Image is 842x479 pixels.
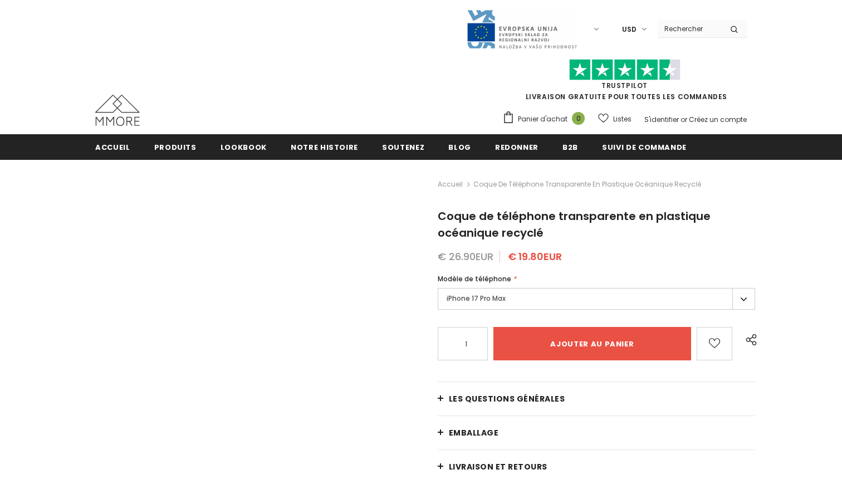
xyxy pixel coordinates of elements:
span: EMBALLAGE [449,427,499,438]
span: € 19.80EUR [508,250,562,263]
span: Blog [448,142,471,153]
span: Listes [613,114,631,125]
a: Créez un compte [689,115,747,124]
span: Panier d'achat [518,114,567,125]
span: B2B [562,142,578,153]
a: Produits [154,134,197,159]
span: 0 [572,112,585,125]
span: Notre histoire [291,142,358,153]
span: Coque de téléphone transparente en plastique océanique recyclé [473,178,701,191]
input: Ajouter au panier [493,327,691,360]
img: Cas MMORE [95,95,140,126]
a: Accueil [95,134,130,159]
span: LIVRAISON GRATUITE POUR TOUTES LES COMMANDES [502,64,747,101]
a: B2B [562,134,578,159]
span: € 26.90EUR [438,250,493,263]
a: Listes [598,109,631,129]
span: Lookbook [221,142,267,153]
a: Notre histoire [291,134,358,159]
span: Produits [154,142,197,153]
a: TrustPilot [601,81,648,90]
a: Javni Razpis [466,24,577,33]
a: Panier d'achat 0 [502,111,590,128]
img: Faites confiance aux étoiles pilotes [569,59,681,81]
span: Modèle de téléphone [438,274,511,284]
a: soutenez [382,134,424,159]
a: Les questions générales [438,382,755,416]
a: Suivi de commande [602,134,687,159]
img: Javni Razpis [466,9,577,50]
span: Coque de téléphone transparente en plastique océanique recyclé [438,208,711,241]
label: iPhone 17 Pro Max [438,288,755,310]
span: Livraison et retours [449,461,547,472]
a: EMBALLAGE [438,416,755,449]
span: Accueil [95,142,130,153]
span: soutenez [382,142,424,153]
a: Accueil [438,178,463,191]
a: Redonner [495,134,539,159]
span: Les questions générales [449,393,565,404]
span: USD [622,24,637,35]
input: Search Site [658,21,722,37]
span: or [681,115,687,124]
span: Suivi de commande [602,142,687,153]
a: Blog [448,134,471,159]
a: S'identifier [644,115,679,124]
a: Lookbook [221,134,267,159]
span: Redonner [495,142,539,153]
